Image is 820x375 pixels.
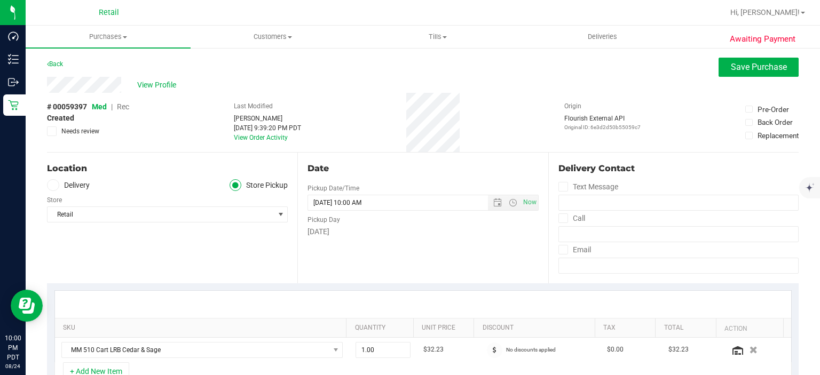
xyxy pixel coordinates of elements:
div: Flourish External API [564,114,641,131]
div: Location [47,162,288,175]
a: Total [664,324,712,332]
inline-svg: Inventory [8,54,19,65]
div: Pre-Order [758,104,789,115]
p: 08/24 [5,362,21,370]
a: Tax [603,324,651,332]
a: Deliveries [520,26,685,48]
span: $0.00 [607,345,624,355]
div: [PERSON_NAME] [234,114,301,123]
span: $32.23 [423,345,444,355]
inline-svg: Retail [8,100,19,110]
a: Back [47,60,63,68]
span: Hi, [PERSON_NAME]! [730,8,800,17]
label: Store Pickup [230,179,288,192]
span: $32.23 [668,345,689,355]
div: Back Order [758,117,793,127]
inline-svg: Outbound [8,77,19,87]
a: View Order Activity [234,134,288,141]
span: Tills [356,32,519,42]
span: # 00059397 [47,101,87,113]
span: Rec [117,102,129,111]
span: Needs review [61,126,99,136]
th: Action [716,318,783,338]
span: Save Purchase [731,62,787,72]
span: Retail [99,8,119,17]
label: Last Modified [234,101,273,111]
span: Awaiting Payment [730,33,795,45]
label: Pickup Day [307,215,340,225]
label: Text Message [558,179,618,195]
button: Save Purchase [719,58,799,77]
input: Format: (999) 999-9999 [558,226,799,242]
label: Delivery [47,179,90,192]
span: Customers [191,32,355,42]
span: Created [47,113,74,124]
a: Purchases [26,26,191,48]
span: Open the date view [488,198,506,207]
a: Quantity [355,324,409,332]
div: [DATE] [307,226,538,237]
span: NO DATA FOUND [61,342,343,358]
a: Tills [355,26,520,48]
input: Format: (999) 999-9999 [558,195,799,211]
label: Call [558,211,585,226]
span: Set Current date [521,195,539,210]
label: Pickup Date/Time [307,183,359,193]
div: Delivery Contact [558,162,799,175]
p: 10:00 PM PDT [5,333,21,362]
a: Discount [483,324,591,332]
input: 1.00 [356,342,410,357]
span: | [111,102,113,111]
label: Origin [564,101,581,111]
span: Open the time view [503,198,522,207]
a: SKU [63,324,342,332]
inline-svg: Dashboard [8,31,19,42]
span: Deliveries [573,32,632,42]
span: select [274,207,287,222]
iframe: Resource center [11,290,43,322]
div: Date [307,162,538,175]
span: View Profile [137,79,180,91]
label: Store [47,195,62,205]
a: Unit Price [422,324,470,332]
span: MM 510 Cart LRB Cedar & Sage [62,342,329,357]
a: Customers [191,26,356,48]
label: Email [558,242,591,258]
p: Original ID: 6e3d2d50b55059c7 [564,123,641,131]
span: Purchases [26,32,191,42]
div: Replacement [758,130,799,141]
span: No discounts applied [506,347,556,353]
span: Med [92,102,107,111]
div: [DATE] 9:39:20 PM PDT [234,123,301,133]
span: Retail [48,207,274,222]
